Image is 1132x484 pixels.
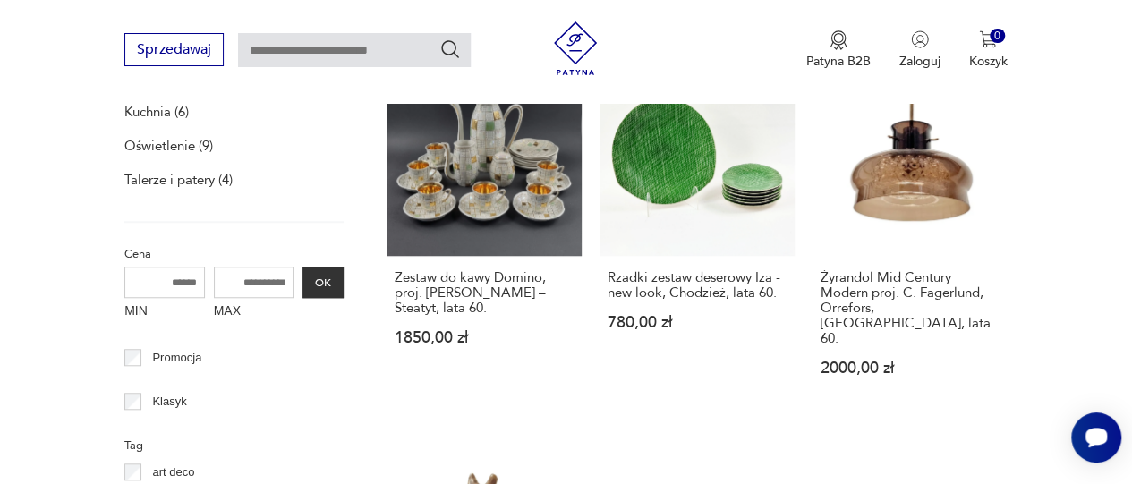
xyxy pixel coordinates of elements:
[439,38,461,60] button: Szukaj
[899,53,940,70] p: Zaloguj
[124,45,224,57] a: Sprzedawaj
[549,21,602,75] img: Patyna - sklep z meblami i dekoracjami vintage
[830,30,847,50] img: Ikona medalu
[806,30,871,70] button: Patyna B2B
[990,29,1005,44] div: 0
[911,30,929,48] img: Ikonka użytkownika
[1071,412,1121,463] iframe: Smartsupp widget button
[302,267,344,298] button: OK
[969,53,1008,70] p: Koszyk
[124,33,224,66] button: Sprzedawaj
[608,270,787,301] h3: Rzadki zestaw deserowy Iza - new look, Chodzież, lata 60.
[124,436,344,455] p: Tag
[124,244,344,264] p: Cena
[152,348,201,368] p: Promocja
[806,30,871,70] a: Ikona medaluPatyna B2B
[813,61,1008,411] a: Żyrandol Mid Century Modern proj. C. Fagerlund, Orrefors, Szwecja, lata 60.Żyrandol Mid Century M...
[608,315,787,330] p: 780,00 zł
[214,298,294,327] label: MAX
[899,30,940,70] button: Zaloguj
[152,392,186,412] p: Klasyk
[124,133,213,158] a: Oświetlenie (9)
[806,53,871,70] p: Patyna B2B
[124,298,205,327] label: MIN
[387,61,582,411] a: Zestaw do kawy Domino, proj. Ada Chmiel – Steatyt, lata 60.Zestaw do kawy Domino, proj. [PERSON_N...
[124,167,233,192] a: Talerze i patery (4)
[124,99,189,124] a: Kuchnia (6)
[821,270,1000,346] h3: Żyrandol Mid Century Modern proj. C. Fagerlund, Orrefors, [GEOGRAPHIC_DATA], lata 60.
[969,30,1008,70] button: 0Koszyk
[395,330,574,345] p: 1850,00 zł
[600,61,795,411] a: Rzadki zestaw deserowy Iza - new look, Chodzież, lata 60.Rzadki zestaw deserowy Iza - new look, C...
[821,361,1000,376] p: 2000,00 zł
[395,270,574,316] h3: Zestaw do kawy Domino, proj. [PERSON_NAME] – Steatyt, lata 60.
[152,463,194,482] p: art deco
[979,30,997,48] img: Ikona koszyka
